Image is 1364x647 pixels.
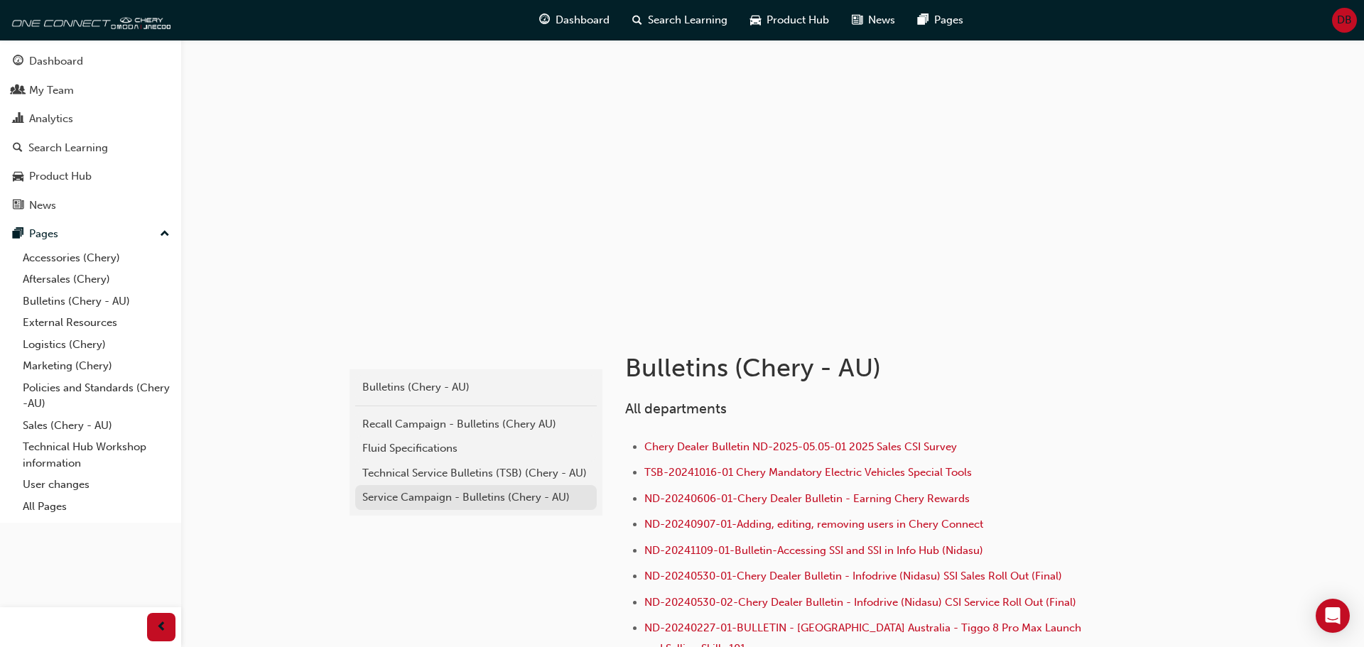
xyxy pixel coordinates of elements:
a: Logistics (Chery) [17,334,175,356]
button: DashboardMy TeamAnalyticsSearch LearningProduct HubNews [6,45,175,221]
span: car-icon [13,170,23,183]
span: Pages [934,12,963,28]
a: news-iconNews [840,6,906,35]
a: car-iconProduct Hub [739,6,840,35]
span: chart-icon [13,113,23,126]
a: Dashboard [6,48,175,75]
span: Product Hub [767,12,829,28]
div: News [29,197,56,214]
a: Bulletins (Chery - AU) [355,375,597,400]
a: All Pages [17,496,175,518]
div: Fluid Specifications [362,440,590,457]
div: Dashboard [29,53,83,70]
div: Analytics [29,111,73,127]
div: My Team [29,82,74,99]
a: Service Campaign - Bulletins (Chery - AU) [355,485,597,510]
button: Pages [6,221,175,247]
div: Recall Campaign - Bulletins (Chery AU) [362,416,590,433]
button: DB [1332,8,1357,33]
a: Marketing (Chery) [17,355,175,377]
a: My Team [6,77,175,104]
div: Open Intercom Messenger [1316,599,1350,633]
span: search-icon [632,11,642,29]
a: ND-20241109-01-Bulletin-Accessing SSI and SSI in Info Hub (Nidasu) [644,544,983,557]
img: oneconnect [7,6,170,34]
a: Technical Service Bulletins (TSB) (Chery - AU) [355,461,597,486]
a: guage-iconDashboard [528,6,621,35]
span: Dashboard [556,12,610,28]
div: Service Campaign - Bulletins (Chery - AU) [362,489,590,506]
span: guage-icon [13,55,23,68]
a: Chery Dealer Bulletin ND-2025-05.05-01 2025 Sales CSI Survey [644,440,957,453]
a: News [6,192,175,219]
div: Bulletins (Chery - AU) [362,379,590,396]
a: ND-20240530-02-Chery Dealer Bulletin - Infodrive (Nidasu) CSI Service Roll Out (Final) [644,596,1076,609]
a: Recall Campaign - Bulletins (Chery AU) [355,412,597,437]
div: Technical Service Bulletins (TSB) (Chery - AU) [362,465,590,482]
span: pages-icon [918,11,929,29]
span: car-icon [750,11,761,29]
a: External Resources [17,312,175,334]
span: Search Learning [648,12,727,28]
a: Technical Hub Workshop information [17,436,175,474]
div: Search Learning [28,140,108,156]
span: people-icon [13,85,23,97]
a: ND-20240606-01-Chery Dealer Bulletin - Earning Chery Rewards [644,492,970,505]
a: Sales (Chery - AU) [17,415,175,437]
span: search-icon [13,142,23,155]
a: ND-20240530-01-Chery Dealer Bulletin - Infodrive (Nidasu) SSI Sales Roll Out (Final) [644,570,1062,582]
span: up-icon [160,225,170,244]
a: pages-iconPages [906,6,975,35]
a: Accessories (Chery) [17,247,175,269]
a: TSB-20241016-01 Chery Mandatory Electric Vehicles Special Tools [644,466,972,479]
span: All departments [625,401,727,417]
span: News [868,12,895,28]
a: search-iconSearch Learning [621,6,739,35]
div: Pages [29,226,58,242]
span: pages-icon [13,228,23,241]
span: news-icon [13,200,23,212]
div: Product Hub [29,168,92,185]
a: Policies and Standards (Chery -AU) [17,377,175,415]
a: Bulletins (Chery - AU) [17,290,175,312]
span: prev-icon [156,619,167,636]
h1: Bulletins (Chery - AU) [625,352,1091,384]
span: guage-icon [539,11,550,29]
a: Fluid Specifications [355,436,597,461]
a: Analytics [6,106,175,132]
a: Aftersales (Chery) [17,268,175,290]
span: DB [1337,12,1352,28]
a: ND-20240907-01-Adding, editing, removing users in Chery Connect [644,518,983,531]
span: news-icon [852,11,862,29]
a: Product Hub [6,163,175,190]
a: Search Learning [6,135,175,161]
a: User changes [17,474,175,496]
